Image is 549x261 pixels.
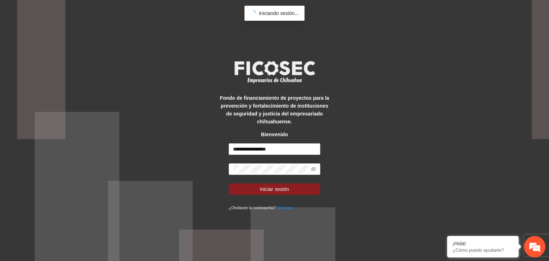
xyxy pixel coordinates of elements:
span: Estamos en línea. [41,88,99,160]
div: Minimizar ventana de chat en vivo [117,4,134,21]
span: loading [249,10,256,17]
span: eye-invisible [311,167,316,172]
a: Click aqui [276,206,293,210]
div: ¡Hola! [452,241,513,246]
p: ¿Cómo puedo ayudarte? [452,247,513,253]
span: Iniciar sesión [260,185,289,193]
img: logo [230,59,319,85]
span: Iniciando sesión... [259,10,299,16]
button: Iniciar sesión [229,183,320,195]
small: ¿Olvidaste tu contraseña? [229,206,293,210]
strong: Fondo de financiamiento de proyectos para la prevención y fortalecimiento de instituciones de seg... [220,95,329,124]
div: Chatee con nosotros ahora [37,36,120,46]
textarea: Escriba su mensaje y pulse “Intro” [4,180,136,205]
strong: Bienvenido [261,132,288,137]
